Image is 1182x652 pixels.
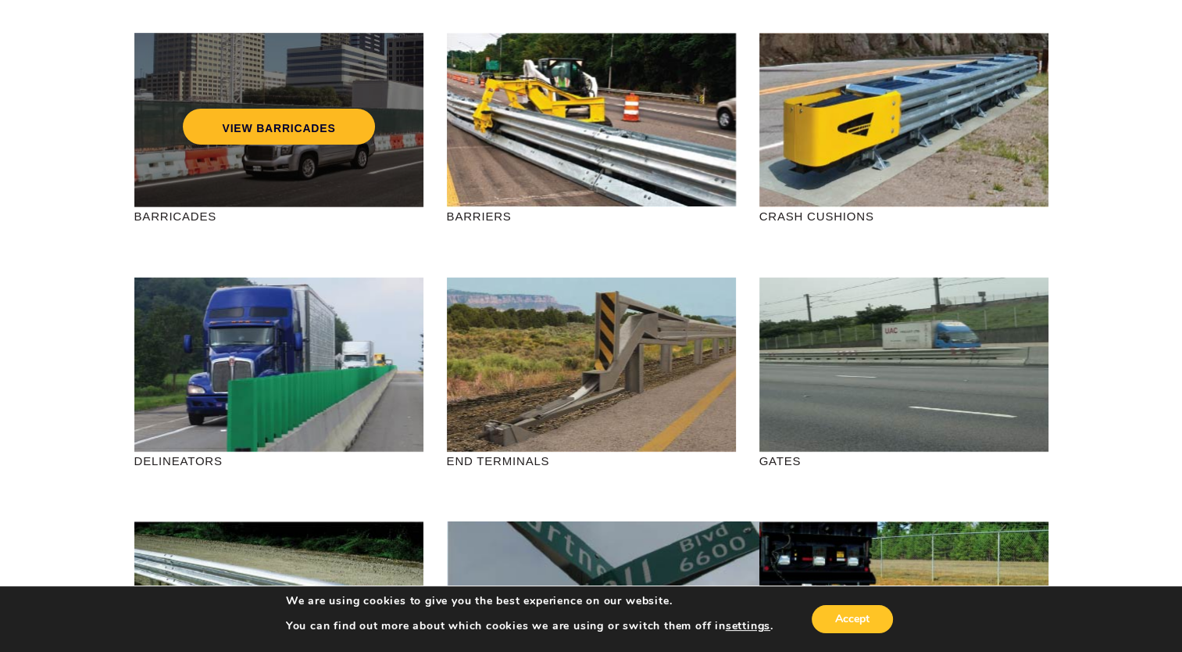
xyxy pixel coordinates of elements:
[447,452,736,470] p: END TERMINALS
[812,605,893,633] button: Accept
[726,619,770,633] button: settings
[759,452,1048,470] p: GATES
[759,207,1048,225] p: CRASH CUSHIONS
[286,619,773,633] p: You can find out more about which cookies we are using or switch them off in .
[286,594,773,608] p: We are using cookies to give you the best experience on our website.
[447,207,736,225] p: BARRIERS
[134,452,423,470] p: DELINEATORS
[183,109,374,145] a: VIEW BARRICADES
[134,207,423,225] p: BARRICADES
